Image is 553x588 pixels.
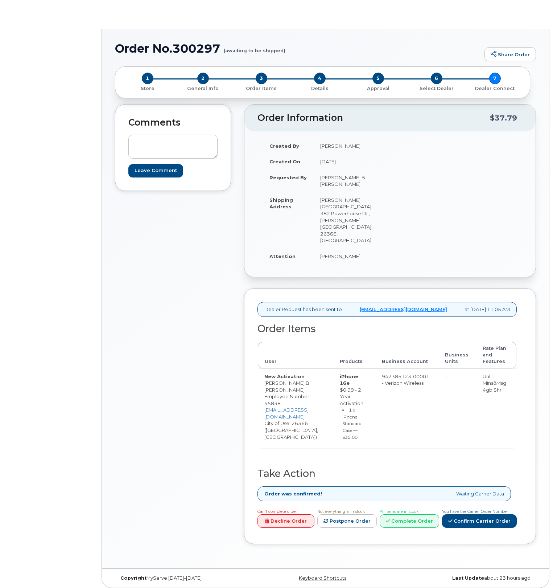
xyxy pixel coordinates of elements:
small: 1 x iPhone Standard Case — $35.00 [342,407,362,440]
p: General Info [177,85,229,92]
td: [PERSON_NAME] B [PERSON_NAME] City of Use: 26366 ([GEOGRAPHIC_DATA], [GEOGRAPHIC_DATA]) [258,368,333,448]
p: Store [124,85,171,92]
span: Not everything is in stock [317,509,365,514]
th: User [258,342,333,368]
th: Business Units [438,342,476,368]
a: [EMAIL_ADDRESS][DOMAIN_NAME] [264,407,309,420]
a: Share Order [484,47,536,62]
h2: Order Information [257,113,490,123]
td: [DATE] [314,154,385,170]
p: Details [293,85,346,92]
span: 6 [431,73,442,84]
a: Postpone Order [317,514,377,528]
strong: Shipping Address [269,197,293,210]
span: 2 [197,73,209,84]
strong: Created By [269,143,299,149]
span: 1 [142,73,153,84]
a: 4 Details [290,84,349,92]
th: Business Account [375,342,438,368]
a: 1 Store [121,84,174,92]
td: [PERSON_NAME] [314,138,385,154]
h1: Order No.300297 [115,42,481,55]
div: Waiting Carrier Data [257,486,511,501]
span: 5 [372,73,384,84]
strong: Attention [269,253,296,259]
strong: Requested By [269,175,307,180]
a: Confirm Carrier Order [442,514,517,528]
td: $0.99 - 2 Year Activation [333,368,375,448]
span: 3 [256,73,267,84]
td: [PERSON_NAME] [314,248,385,264]
a: 2 General Info [174,84,232,92]
span: … [445,373,448,379]
a: 6 Select Dealer [407,84,466,92]
th: Rate Plan and Features [476,342,516,368]
span: Employee Number: 45838 [264,393,310,406]
h2: Order Items [257,323,517,334]
div: Dealer Request has been sent to at [DATE] 11:05 AM [257,302,517,317]
div: MyServe [DATE]–[DATE] [115,575,255,581]
input: Leave Comment [128,164,183,177]
div: $37.79 [490,111,517,125]
p: Approval [352,85,404,92]
td: 942385123-00001 - Verizon Wireless [375,368,438,448]
span: You have the Carrier Order Number [442,509,508,514]
span: 4 [314,73,326,84]
p: Order Items [235,85,288,92]
a: 5 Approval [349,84,407,92]
span: All Items are in stock [380,509,418,514]
strong: Last Update [452,575,484,581]
strong: New Activation [264,373,305,379]
div: about 23 hours ago [396,575,536,581]
h2: Comments [128,118,218,128]
strong: Order was confirmed! [264,490,322,497]
small: (awaiting to be shipped) [224,42,285,53]
strong: iPhone 16e [340,373,358,386]
td: [PERSON_NAME][GEOGRAPHIC_DATA] 382 Powerhouse Dr., [PERSON_NAME], [GEOGRAPHIC_DATA], 26366, [GEOG... [314,192,385,248]
th: Products [333,342,375,368]
a: Complete Order [380,514,439,528]
td: [PERSON_NAME] B [PERSON_NAME] [314,170,385,192]
strong: Created On [269,159,300,164]
a: 3 Order Items [232,84,290,92]
a: Keyboard Shortcuts [299,575,346,581]
h2: Take Action [257,468,517,479]
td: Unl Mins&Msg 4gb Shr [476,368,516,448]
p: Select Dealer [410,85,463,92]
span: Can't complete order [257,509,297,514]
strong: Copyright [120,575,146,581]
a: Decline Order [257,514,314,528]
a: [EMAIL_ADDRESS][DOMAIN_NAME] [360,306,447,313]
